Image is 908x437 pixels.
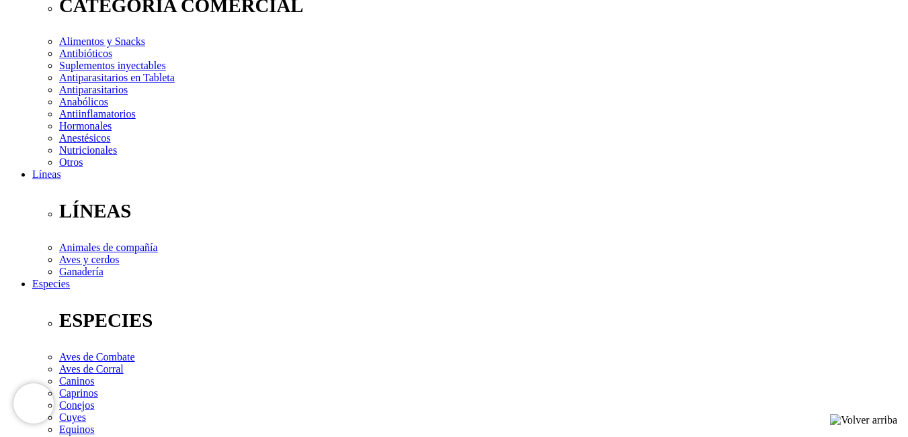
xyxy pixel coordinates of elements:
a: Aves de Corral [59,363,124,375]
a: Aves y cerdos [59,254,119,265]
a: Antiparasitarios [59,84,128,95]
a: Anestésicos [59,132,110,144]
iframe: Brevo live chat [13,383,54,424]
a: Suplementos inyectables [59,60,166,71]
a: Antiparasitarios en Tableta [59,72,175,83]
a: Anabólicos [59,96,108,107]
a: Alimentos y Snacks [59,36,145,47]
a: Cuyes [59,411,86,423]
a: Antiinflamatorios [59,108,136,119]
a: Líneas [32,168,61,180]
p: LÍNEAS [59,200,903,222]
p: ESPECIES [59,309,903,332]
a: Especies [32,278,70,289]
a: Conejos [59,399,94,411]
a: Ganadería [59,266,104,277]
a: Nutricionales [59,144,117,156]
a: Caprinos [59,387,98,399]
a: Aves de Combate [59,351,135,362]
a: Hormonales [59,120,112,132]
a: Animales de compañía [59,242,158,253]
a: Antibióticos [59,48,112,59]
a: Caninos [59,375,94,387]
a: Otros [59,156,83,168]
img: Volver arriba [830,414,897,426]
a: Equinos [59,424,94,435]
